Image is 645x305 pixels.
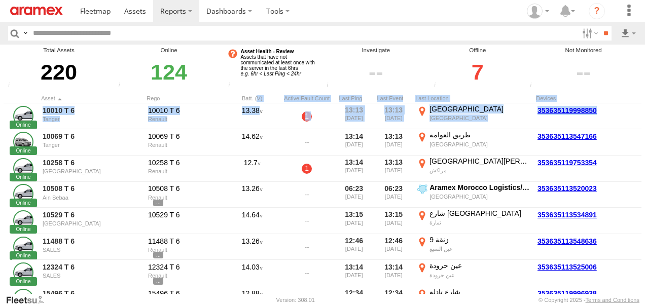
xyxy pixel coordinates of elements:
div: [GEOGRAPHIC_DATA] [43,220,141,226]
a: 353635113525006 [537,262,636,272]
div: 06:23 [DATE] [376,183,411,207]
a: 353635119996938 [537,289,636,298]
a: 12324 T 6 [43,262,141,272]
label: Click to View Event Location [415,235,532,259]
div: Assets that have not communicated at least once with the server in the last 6hrs [225,46,320,90]
div: The health of these assets types is not monitored. [527,82,542,90]
div: شارع تادلة [429,287,530,296]
div: عين السبع [429,245,530,252]
label: Search Query [21,26,29,41]
div: Click to filter by Not Monitored [527,55,640,90]
div: 11488 T 6 [148,237,221,246]
a: 353635113520023 [537,184,636,193]
div: 13:14 [DATE] [336,261,372,285]
div: Tanger [43,116,141,122]
a: 353635113525006 [537,263,597,271]
div: 13:15 [DATE] [336,209,372,233]
div: Offline [431,46,524,55]
div: Number of assets that have communicated at least once in the last 6hrs [116,82,131,90]
a: 11488 T 6 [43,237,141,246]
div: [GEOGRAPHIC_DATA] [429,141,530,148]
div: Click to Sort [336,95,372,102]
div: Assets that have not communicated with the server in the last 24hrs [324,82,339,90]
strong: Asset Health - Review [241,49,294,54]
div: 13:15 [DATE] [376,209,411,233]
a: 1 [302,111,312,122]
div: Renault [148,273,221,279]
div: 13.26 [227,235,277,259]
div: 12:46 [DATE] [336,235,372,259]
div: Click to filter by Online [116,55,223,90]
div: 13:13 [DATE] [376,130,411,155]
label: Click to View Event Location [415,209,532,233]
span: View Asset Details to show all tags [153,200,163,206]
div: Assets that have not communicated at least once with the server in the last 48hrs [431,82,446,90]
div: 13:13 [DATE] [376,104,411,129]
div: طريق العوامة [429,130,530,139]
div: Click to filter by Investigate [324,55,428,90]
span: View Asset Details to show all tags [153,252,163,258]
div: © Copyright 2025 - [539,297,639,303]
label: Search Filter Options [578,26,600,41]
a: 353635119998850 [537,106,636,115]
div: زنقة 9 [429,235,530,244]
label: Export results as... [620,26,637,41]
div: 12324 T 6 [148,262,221,272]
label: Click to View Event Location [415,183,532,207]
div: 14.62 [227,130,277,155]
label: Click to View Event Location [415,157,532,181]
div: Online [116,46,223,55]
div: 13:13 [DATE] [336,104,372,129]
a: 353635113548636 [537,237,636,246]
div: SALES [43,273,141,279]
div: [GEOGRAPHIC_DATA] [429,193,530,200]
div: Investigate [324,46,428,55]
div: 14.03 [227,261,277,285]
div: [GEOGRAPHIC_DATA][PERSON_NAME] [429,157,530,166]
div: Click to Sort [147,95,223,102]
a: 1 [302,164,312,174]
div: 15496 T 6 [148,289,221,298]
div: 10069 T 6 [148,132,221,141]
div: عين حرودة [429,261,530,270]
div: 06:23 [DATE] [336,183,372,207]
div: Batt. (V) [227,95,277,102]
div: 13:14 [DATE] [336,157,372,181]
a: Click to View Asset Details [13,184,33,204]
a: 10258 T 6 [43,158,141,167]
a: 10529 T 6 [43,210,141,219]
div: Click to Sort [376,95,411,102]
div: Renault [148,247,221,253]
div: Ain Sebaa [43,195,141,201]
div: Aramex Morocco Logistics/ AIn Sebaa [429,183,530,192]
a: 353635113534891 [537,211,597,219]
div: 10258 T 6 [148,158,221,167]
a: 353635119753354 [537,159,597,167]
div: 13:14 [DATE] [376,261,411,285]
img: aramex-logo.svg [10,7,63,15]
div: Renault [148,142,221,148]
div: 12.7 [227,157,277,181]
a: 353635113520023 [537,184,597,193]
div: 13:14 [DATE] [336,130,372,155]
a: Click to View Asset Details [13,262,33,283]
a: 15496 T 6 [43,289,141,298]
div: تمارة [429,219,530,226]
div: مراكش [429,167,530,174]
div: Hicham Abourifa [523,4,553,19]
a: 353635113547166 [537,132,636,141]
a: 353635119753354 [537,158,636,167]
a: 353635113547166 [537,132,597,140]
a: 353635119996938 [537,289,597,297]
div: 12:46 [DATE] [376,235,411,259]
label: Click to View Event Location [415,104,532,129]
div: [GEOGRAPHIC_DATA] [429,115,530,122]
label: Click to View Event Location [415,130,532,155]
a: Visit our Website [6,295,52,305]
a: 10069 T 6 [43,132,141,141]
a: Click to View Asset Details [13,237,33,257]
div: Devices [536,95,637,102]
a: Click to View Asset Details [13,210,33,231]
div: [GEOGRAPHIC_DATA] [429,104,530,113]
div: Click to Sort [41,95,142,102]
